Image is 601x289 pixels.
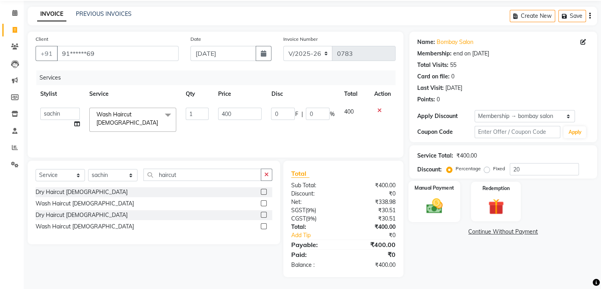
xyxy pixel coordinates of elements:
[285,250,343,259] div: Paid:
[445,84,462,92] div: [DATE]
[213,85,266,103] th: Price
[36,36,48,43] label: Client
[417,38,435,46] div: Name:
[181,85,213,103] th: Qty
[451,72,454,81] div: 0
[285,261,343,269] div: Balance :
[291,207,305,214] span: SGST
[417,61,448,69] div: Total Visits:
[285,223,343,231] div: Total:
[414,184,454,192] label: Manual Payment
[493,165,505,172] label: Fixed
[307,207,315,213] span: 9%
[285,206,343,215] div: ( )
[76,10,132,17] a: PREVIOUS INVOICES
[369,85,396,103] th: Action
[285,181,343,190] div: Sub Total:
[482,185,510,192] label: Redemption
[417,49,452,58] div: Membership:
[301,110,303,118] span: |
[285,240,343,249] div: Payable:
[343,181,401,190] div: ₹400.00
[558,10,586,22] button: Save
[453,49,489,58] div: end on [DATE]
[417,165,442,174] div: Discount:
[456,152,477,160] div: ₹400.00
[343,206,401,215] div: ₹30.51
[417,152,453,160] div: Service Total:
[343,190,401,198] div: ₹0
[417,95,435,104] div: Points:
[36,46,58,61] button: +91
[343,223,401,231] div: ₹400.00
[266,85,339,103] th: Disc
[36,188,128,196] div: Dry Haircut [DEMOGRAPHIC_DATA]
[36,211,128,219] div: Dry Haircut [DEMOGRAPHIC_DATA]
[417,128,475,136] div: Coupon Code
[291,215,306,222] span: CGST
[343,240,401,249] div: ₹400.00
[36,222,134,231] div: Wash Haircut [DEMOGRAPHIC_DATA]
[483,197,509,217] img: _gift.svg
[343,215,401,223] div: ₹30.51
[143,169,261,181] input: Search or Scan
[36,85,85,103] th: Stylist
[343,198,401,206] div: ₹338.98
[411,228,595,236] a: Continue Without Payment
[190,36,201,43] label: Date
[343,261,401,269] div: ₹400.00
[563,126,586,138] button: Apply
[330,110,334,118] span: %
[285,198,343,206] div: Net:
[450,61,456,69] div: 55
[421,197,447,216] img: _cash.svg
[291,169,309,178] span: Total
[417,84,444,92] div: Last Visit:
[437,95,440,104] div: 0
[285,190,343,198] div: Discount:
[158,119,162,126] a: x
[344,108,353,115] span: 400
[295,110,298,118] span: F
[285,231,353,240] a: Add Tip
[85,85,181,103] th: Service
[339,85,369,103] th: Total
[475,126,561,138] input: Enter Offer / Coupon Code
[510,10,555,22] button: Create New
[343,250,401,259] div: ₹0
[96,111,158,126] span: Wash Haircut [DEMOGRAPHIC_DATA]
[36,200,134,208] div: Wash Haircut [DEMOGRAPHIC_DATA]
[283,36,318,43] label: Invoice Number
[307,215,315,222] span: 9%
[37,7,66,21] a: INVOICE
[36,70,401,85] div: Services
[353,231,401,240] div: ₹0
[285,215,343,223] div: ( )
[417,112,475,120] div: Apply Discount
[57,46,179,61] input: Search by Name/Mobile/Email/Code
[456,165,481,172] label: Percentage
[417,72,450,81] div: Card on file:
[437,38,473,46] a: Bombay Salon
